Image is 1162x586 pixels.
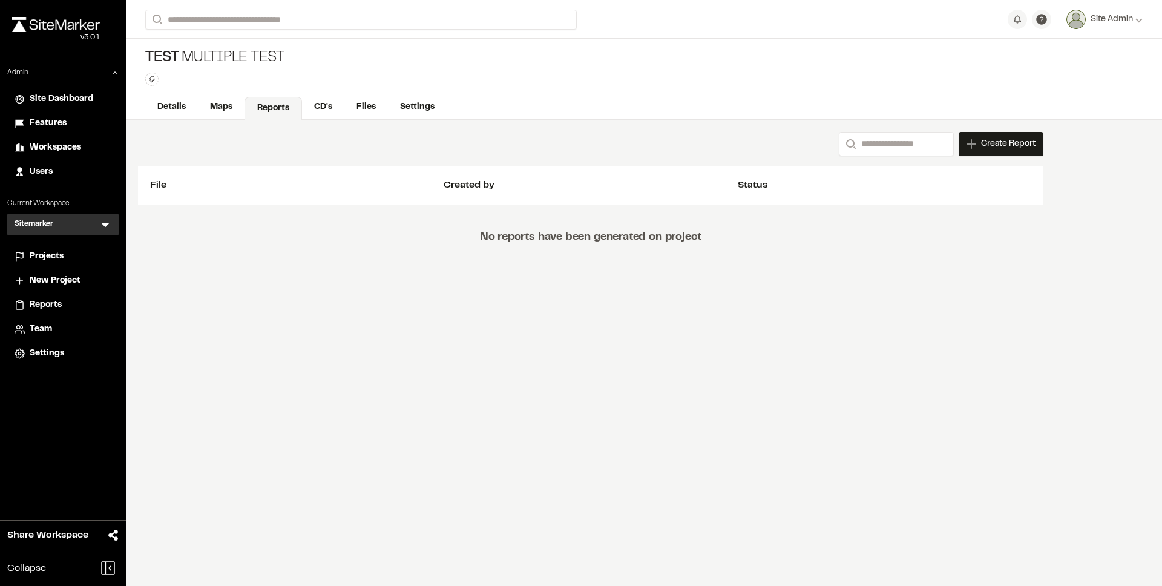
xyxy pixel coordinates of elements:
[198,96,245,119] a: Maps
[30,298,62,312] span: Reports
[15,323,111,336] a: Team
[30,141,81,154] span: Workspaces
[7,561,46,576] span: Collapse
[15,298,111,312] a: Reports
[145,96,198,119] a: Details
[444,178,737,193] div: Created by
[7,67,28,78] p: Admin
[7,528,88,542] span: Share Workspace
[839,132,861,156] button: Search
[145,10,167,30] button: Search
[30,93,93,106] span: Site Dashboard
[738,178,1031,193] div: Status
[12,32,100,43] div: Oh geez...please don't...
[12,17,100,32] img: rebrand.png
[30,250,64,263] span: Projects
[145,48,284,68] div: Multiple Test
[981,137,1036,151] span: Create Report
[30,117,67,130] span: Features
[1091,13,1133,26] span: Site Admin
[30,347,64,360] span: Settings
[388,96,447,119] a: Settings
[480,205,702,270] p: No reports have been generated on project
[30,165,53,179] span: Users
[30,274,80,288] span: New Project
[150,178,444,193] div: File
[1066,10,1143,29] button: Site Admin
[344,96,388,119] a: Files
[7,198,119,209] p: Current Workspace
[15,347,111,360] a: Settings
[15,219,53,231] h3: Sitemarker
[15,165,111,179] a: Users
[302,96,344,119] a: CD's
[15,274,111,288] a: New Project
[15,117,111,130] a: Features
[145,48,179,68] span: Test
[15,141,111,154] a: Workspaces
[145,73,159,86] button: Edit Tags
[15,93,111,106] a: Site Dashboard
[30,323,52,336] span: Team
[15,250,111,263] a: Projects
[1066,10,1086,29] img: User
[245,97,302,120] a: Reports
